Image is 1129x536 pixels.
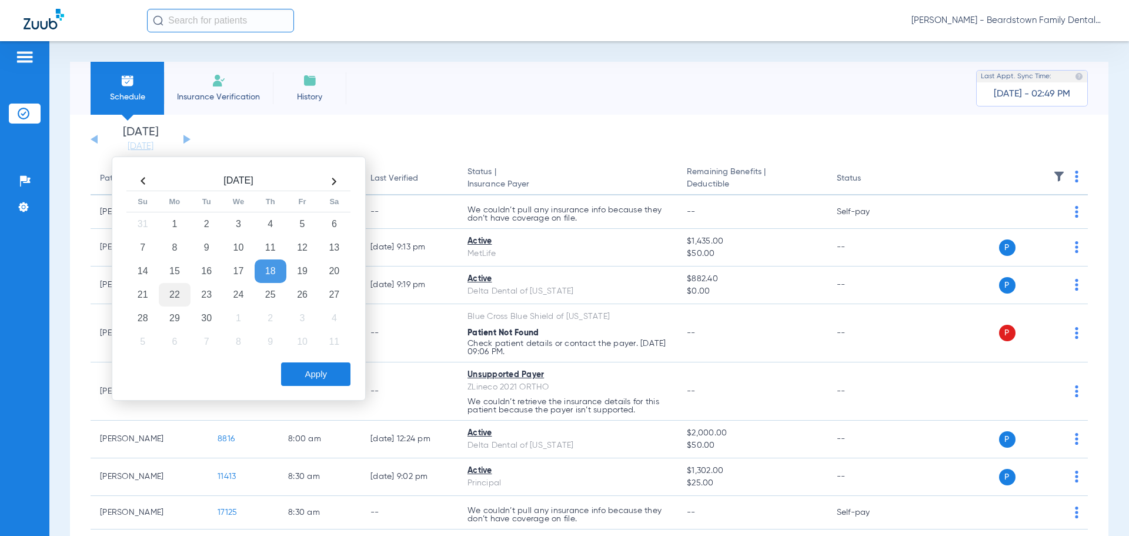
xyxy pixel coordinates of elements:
img: filter.svg [1053,171,1065,182]
td: [DATE] 9:02 PM [361,458,458,496]
span: Patient Not Found [467,329,539,337]
span: 8816 [218,435,235,443]
th: Status [827,162,907,195]
img: Schedule [121,74,135,88]
img: group-dot-blue.svg [1075,471,1078,482]
img: group-dot-blue.svg [1075,327,1078,339]
img: group-dot-blue.svg [1075,507,1078,518]
span: P [999,277,1016,294]
div: MetLife [467,248,668,260]
td: -- [361,304,458,362]
img: group-dot-blue.svg [1075,385,1078,397]
span: $25.00 [687,477,817,490]
div: Last Verified [370,172,418,185]
div: Patient Name [100,172,199,185]
span: $0.00 [687,285,817,298]
span: $50.00 [687,440,817,452]
span: [DATE] - 02:49 PM [994,88,1070,100]
img: group-dot-blue.svg [1075,171,1078,182]
td: [DATE] 12:24 PM [361,421,458,458]
div: ZLineco 2021 ORTHO [467,381,668,394]
div: Active [467,273,668,285]
td: -- [361,362,458,421]
span: Insurance Payer [467,178,668,191]
img: Manual Insurance Verification [212,74,226,88]
span: P [999,431,1016,448]
span: $1,435.00 [687,235,817,248]
p: We couldn’t retrieve the insurance details for this patient because the payer isn’t supported. [467,398,668,414]
span: -- [687,508,696,517]
span: P [999,325,1016,341]
td: -- [827,267,907,304]
p: Check patient details or contact the payer. [DATE] 09:06 PM. [467,339,668,356]
li: [DATE] [105,126,176,152]
img: group-dot-blue.svg [1075,279,1078,291]
span: -- [687,208,696,216]
span: $882.40 [687,273,817,285]
span: Last Appt. Sync Time: [981,71,1051,82]
td: Self-pay [827,195,907,229]
td: [DATE] 9:19 PM [361,267,458,304]
span: $50.00 [687,248,817,260]
img: group-dot-blue.svg [1075,241,1078,253]
span: Schedule [99,91,155,103]
td: 8:00 AM [279,421,361,458]
td: -- [827,458,907,496]
span: $2,000.00 [687,427,817,440]
span: P [999,239,1016,256]
div: Patient Name [100,172,152,185]
span: History [282,91,338,103]
span: [PERSON_NAME] - Beardstown Family Dental [911,15,1105,26]
span: -- [687,387,696,395]
img: History [303,74,317,88]
td: -- [361,195,458,229]
span: P [999,469,1016,485]
input: Search for patients [147,9,294,32]
div: Active [467,465,668,477]
img: group-dot-blue.svg [1075,206,1078,218]
div: Last Verified [370,172,449,185]
th: Remaining Benefits | [677,162,827,195]
span: 11413 [218,472,236,481]
td: [PERSON_NAME] [91,421,208,458]
div: Delta Dental of [US_STATE] [467,285,668,298]
div: Active [467,235,668,248]
td: [DATE] 9:13 PM [361,229,458,267]
p: We couldn’t pull any insurance info because they don’t have coverage on file. [467,206,668,222]
span: $1,302.00 [687,465,817,477]
img: Search Icon [153,15,163,26]
span: -- [687,329,696,337]
div: Principal [467,477,668,490]
th: [DATE] [159,172,318,191]
p: We couldn’t pull any insurance info because they don’t have coverage on file. [467,507,668,523]
th: Status | [458,162,677,195]
div: Unsupported Payer [467,369,668,381]
td: [PERSON_NAME] [91,496,208,530]
td: 8:30 AM [279,458,361,496]
img: last sync help info [1075,72,1083,81]
div: Delta Dental of [US_STATE] [467,440,668,452]
img: Zuub Logo [24,9,64,29]
span: Insurance Verification [173,91,264,103]
td: -- [827,229,907,267]
a: [DATE] [105,141,176,152]
td: Self-pay [827,496,907,530]
td: -- [827,421,907,458]
td: -- [827,304,907,362]
div: Active [467,427,668,440]
img: group-dot-blue.svg [1075,433,1078,445]
td: [PERSON_NAME] [91,458,208,496]
span: Deductible [687,178,817,191]
td: -- [361,496,458,530]
img: hamburger-icon [15,50,34,64]
span: 17125 [218,508,237,517]
button: Apply [281,362,350,386]
td: -- [827,362,907,421]
td: 8:30 AM [279,496,361,530]
div: Blue Cross Blue Shield of [US_STATE] [467,311,668,323]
